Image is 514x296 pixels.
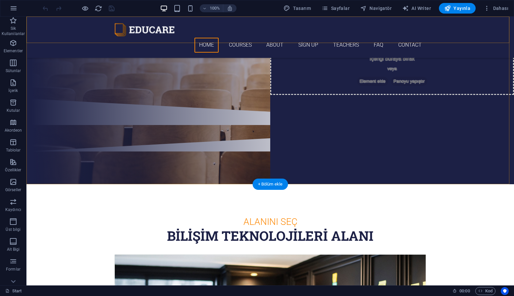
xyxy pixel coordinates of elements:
p: Özellikler [5,167,21,173]
p: Formlar [6,267,21,272]
span: 00 00 [459,287,470,295]
p: Tablolar [6,148,21,153]
button: 100% [200,4,223,12]
button: Ön izleme modundan çıkıp düzenlemeye devam etmek için buraya tıklayın [81,4,89,12]
button: Tasarım [281,3,314,14]
button: reload [94,4,102,12]
h6: 100% [210,4,220,12]
p: Alt Bigi [7,247,20,252]
span: AI Writer [402,5,431,12]
span: Yayınla [444,5,470,12]
i: Yeniden boyutlandırmada yakınlaştırma düzeyini seçilen cihaza uyacak şekilde otomatik olarak ayarla. [227,5,233,11]
span: Sayfalar [321,5,350,12]
p: Üst bilgi [6,227,21,232]
button: Yayınla [439,3,476,14]
i: Sayfayı yeniden yükleyin [95,5,102,12]
button: Kod [475,287,495,295]
p: Kaydırıcı [5,207,21,212]
span: Dahası [484,5,508,12]
button: Dahası [481,3,511,14]
span: Kod [478,287,493,295]
div: + Bölüm ekle [253,179,288,190]
p: İçerik [8,88,18,93]
button: Navigatör [358,3,394,14]
button: AI Writer [400,3,434,14]
button: Usercentrics [501,287,509,295]
button: Sayfalar [319,3,352,14]
p: Görseller [5,187,21,192]
p: Akordeon [5,128,22,133]
span: Tasarım [283,5,311,12]
span: Navigatör [360,5,392,12]
p: Kutular [7,108,20,113]
div: Tasarım (Ctrl+Alt+Y) [281,3,314,14]
span: : [464,288,465,293]
h6: Oturum süresi [452,287,470,295]
a: Seçimi iptal etmek için tıkla. Sayfaları açmak için çift tıkla [5,287,22,295]
p: Elementler [4,48,23,54]
p: Sütunlar [6,68,21,73]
